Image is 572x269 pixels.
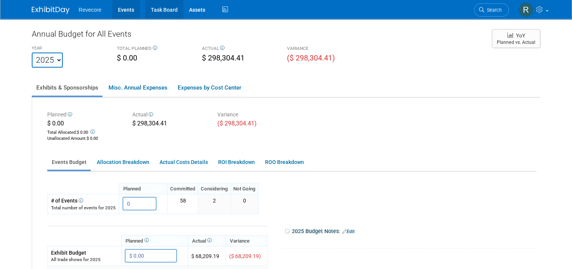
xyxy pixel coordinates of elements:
a: ROO Breakdown [260,155,308,170]
span: $ 0.00 [87,136,98,141]
div: Actual [132,111,206,119]
span: $ 0.00 [47,120,64,127]
span: Revecore [79,7,101,13]
th: Actual [188,235,226,246]
div: All trade shows for 2025 [51,257,118,263]
a: ROI Breakdown [214,155,259,170]
span: $ 0.00 [117,54,137,62]
div: Exhibit Budget [51,249,118,257]
div: 2025 Budget Notes: [284,226,536,237]
a: Expenses by Cost Center [173,80,245,96]
a: Edit [342,229,355,234]
div: $ 298,304.41 [132,119,206,129]
a: Search [474,3,509,17]
a: Exhibits & Sponsorships [32,80,102,96]
div: TOTAL PLANNED [117,45,191,53]
span: Search [484,7,502,13]
a: Events Budget [47,155,91,170]
div: # of Events [51,197,116,204]
td: 58 [167,194,198,213]
div: Total number of events for 2025 [51,205,116,211]
div: VARIANCE [287,45,361,53]
th: Not Going [231,183,258,194]
span: Unallocated Amount [47,136,85,141]
div: Variance [217,111,291,119]
span: ($ 68,209.19) [229,253,261,259]
a: Actual Costs Details [155,155,212,170]
th: Considering [198,183,231,194]
div: Planned [47,111,121,119]
img: ExhibitDay [32,6,70,14]
img: Rachael Sires [519,3,533,17]
td: 0 [231,194,258,213]
td: $ 68,209.19 [188,246,226,266]
a: Misc. Annual Expenses [104,80,172,96]
span: ($ 298,304.41) [217,120,257,127]
span: ($ 298,304.41) [287,54,335,62]
div: Annual Budget for All Events [32,28,484,43]
th: Planned [121,235,188,246]
div: Total Allocated: [47,128,121,136]
div: ACTUAL [202,45,276,53]
div: YEAR [32,45,105,53]
div: : [47,136,121,142]
a: Allocation Breakdown [92,155,153,170]
span: $ 298,304.41 [202,54,245,62]
td: 2 [198,194,231,213]
th: Planned [119,183,167,194]
th: Variance [226,235,267,246]
th: Committed [167,183,198,194]
span: YoY [516,32,525,39]
span: $ 0.00 [77,130,88,135]
button: YoY Planned vs. Actual [492,29,540,48]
